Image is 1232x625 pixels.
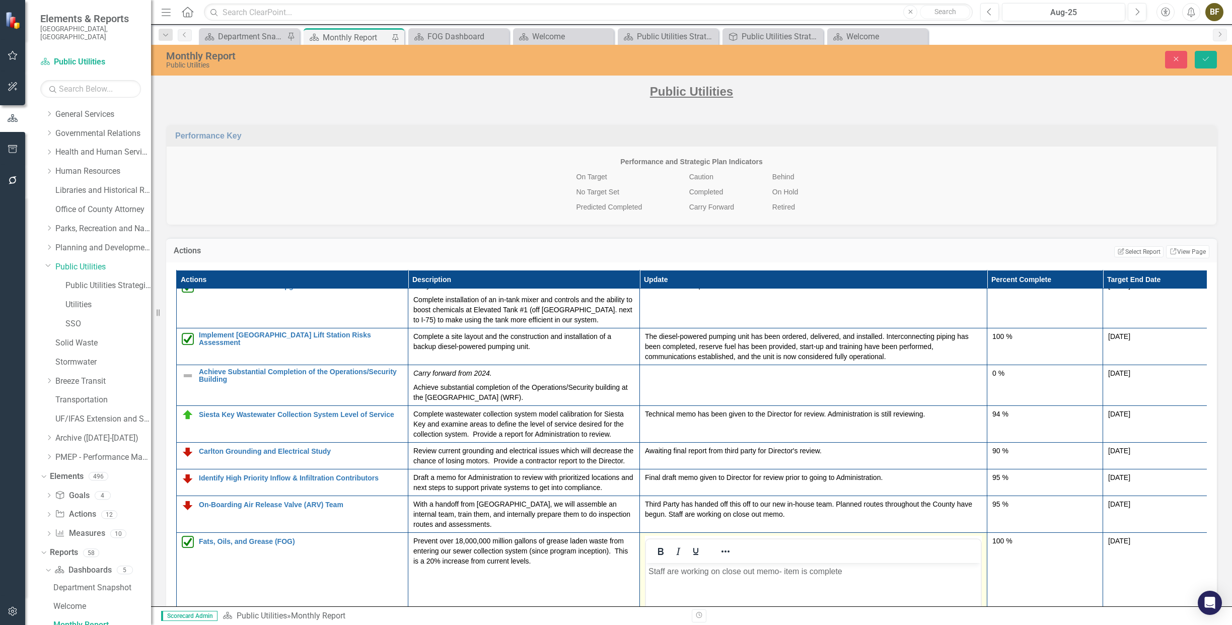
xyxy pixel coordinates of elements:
[1005,7,1122,19] div: Aug-25
[55,128,151,140] a: Governmental Relations
[101,510,117,519] div: 12
[413,331,634,352] p: Complete a site layout and the construction and installation of a backup diesel-powered pumping u...
[413,409,634,439] p: Complete wastewater collection system model calibration for Siesta Key and examine areas to defin...
[992,536,1098,546] div: 100 %
[89,472,108,481] div: 496
[182,472,194,484] img: Below Plan
[55,166,151,177] a: Human Resources
[413,293,634,325] p: Complete installation of an in-tank mixer and controls and the ability to boost chemicals at Elev...
[516,30,611,43] a: Welcome
[413,380,634,402] p: Achieve substantial completion of the Operations/Security building at the [GEOGRAPHIC_DATA] (WRF).
[1108,447,1130,455] span: [DATE]
[51,598,151,614] a: Welcome
[54,565,111,576] a: Dashboards
[50,471,84,482] a: Elements
[725,30,821,43] a: Public Utilities Strategic Plan Goals
[55,394,151,406] a: Transportation
[174,246,404,255] h3: Actions
[55,185,151,196] a: Libraries and Historical Resources
[51,580,151,596] a: Department Snapshot
[992,368,1098,378] div: 0 %
[413,369,492,377] em: Carry forward from 2024.
[291,611,345,620] div: Monthly Report
[65,280,151,292] a: Public Utilities Strategic Plan
[55,433,151,444] a: Archive ([DATE]-[DATE])
[55,357,151,368] a: Stormwater
[413,499,634,529] p: With a handoff from [GEOGRAPHIC_DATA], we will assemble an internal team, train them, and interna...
[40,25,141,41] small: [GEOGRAPHIC_DATA], [GEOGRAPHIC_DATA]
[55,223,151,235] a: Parks, Recreation and Natural Resources
[182,370,194,382] img: Not Defined
[846,30,925,43] div: Welcome
[1002,3,1125,21] button: Aug-25
[830,30,925,43] a: Welcome
[1198,591,1222,615] div: Open Intercom Messenger
[652,544,669,559] button: Bold
[413,536,634,566] p: Prevent over 18,000,000 million gallons of grease laden waste from entering our sewer collection ...
[413,472,634,493] p: Draft a memo for Administration to review with prioritized locations and next steps to support pr...
[413,446,634,466] p: Review current grounding and electrical issues which will decrease the chance of losing motors. P...
[218,30,284,43] div: Department Snapshot
[53,602,151,611] div: Welcome
[40,13,141,25] span: Elements & Reports
[199,501,403,509] a: On-Boarding Air Release Valve (ARV) Team
[55,337,151,349] a: Solid Waste
[1166,245,1209,258] a: View Page
[223,610,684,622] div: »
[55,204,151,216] a: Office of County Attorney
[55,452,151,463] a: PMEP - Performance Management Enhancement Program
[182,409,194,421] img: On Target
[992,472,1098,482] div: 95 %
[411,30,506,43] a: FOG Dashboard
[1108,473,1130,481] span: [DATE]
[1205,3,1223,21] div: BF
[199,331,403,347] a: Implement [GEOGRAPHIC_DATA] Lift Station Risks Assessment
[620,30,716,43] a: Public Utilities Strategic Business Plan Home
[687,544,704,559] button: Underline
[645,446,982,456] p: Awaiting final report from third party for Director's review.
[645,472,982,482] p: Final draft memo given to Director for review prior to going to Administration.
[237,611,287,620] a: Public Utilities
[427,30,506,43] div: FOG Dashboard
[55,261,151,273] a: Public Utilities
[1108,410,1130,418] span: [DATE]
[934,8,956,16] span: Search
[95,491,111,500] div: 4
[992,499,1098,509] div: 95 %
[166,61,761,69] div: Public Utilities
[55,413,151,425] a: UF/IFAS Extension and Sustainability
[992,446,1098,456] div: 90 %
[5,12,23,29] img: ClearPoint Strategy
[992,409,1098,419] div: 94 %
[1108,500,1130,508] span: [DATE]
[50,547,78,559] a: Reports
[199,538,403,545] a: Fats, Oils, and Grease (FOG)
[637,30,716,43] div: Public Utilities Strategic Business Plan Home
[182,333,194,345] img: Completed
[201,30,284,43] a: Department Snapshot
[717,544,734,559] button: Reveal or hide additional toolbar items
[166,50,761,61] div: Monthly Report
[55,490,89,502] a: Goals
[1108,332,1130,340] span: [DATE]
[992,331,1098,341] div: 100 %
[1108,537,1130,545] span: [DATE]
[182,499,194,511] img: Below Plan
[199,411,403,419] a: Siesta Key Wastewater Collection System Level of Service
[645,331,982,362] p: The diesel-powered pumping unit has been ordered, delivered, and installed. Interconnecting pipin...
[670,544,687,559] button: Italic
[920,5,970,19] button: Search
[199,448,403,455] a: Carlton Grounding and Electrical Study
[40,56,141,68] a: Public Utilities
[323,31,389,44] div: Monthly Report
[83,548,99,557] div: 58
[1114,246,1163,257] button: Select Report
[532,30,611,43] div: Welcome
[3,3,332,15] p: Staff are working on close out memo- item is complete
[161,611,218,621] span: Scorecard Admin
[55,376,151,387] a: Breeze Transit
[110,529,126,538] div: 10
[645,409,982,419] p: Technical memo has been given to the Director for review. Administration is still reviewing.
[182,446,194,458] img: Below Plan
[742,30,821,43] div: Public Utilities Strategic Plan Goals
